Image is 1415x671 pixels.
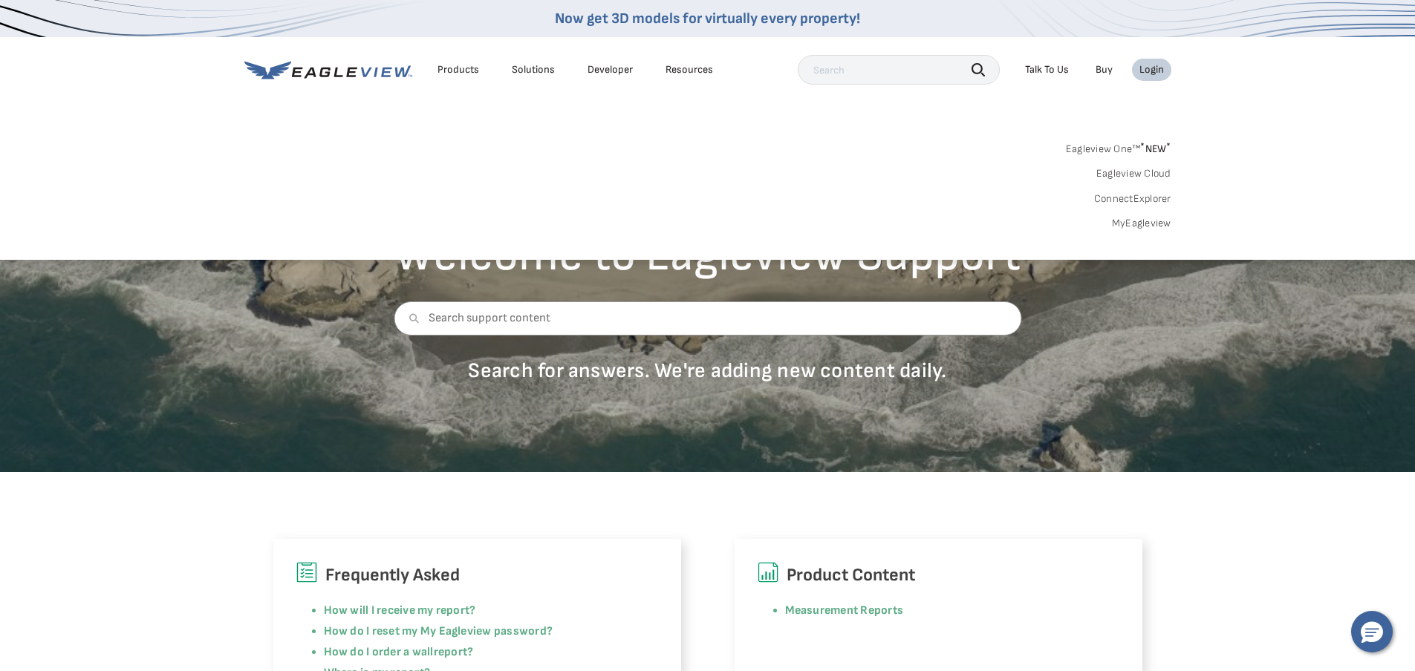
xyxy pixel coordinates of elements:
[296,561,659,589] h6: Frequently Asked
[394,358,1021,384] p: Search for answers. We're adding new content daily.
[1139,63,1164,76] div: Login
[1025,63,1069,76] div: Talk To Us
[324,645,434,659] a: How do I order a wall
[324,603,476,618] a: How will I receive my report?
[434,645,467,659] a: report
[394,301,1021,335] input: Search support content
[1351,611,1393,652] button: Hello, have a question? Let’s chat.
[467,645,473,659] a: ?
[588,63,633,76] a: Developer
[1112,217,1171,230] a: MyEagleview
[512,63,555,76] div: Solutions
[1066,138,1171,155] a: Eagleview One™*NEW*
[394,232,1021,279] h2: Welcome to Eagleview Support
[757,561,1120,589] h6: Product Content
[437,63,479,76] div: Products
[324,624,553,638] a: How do I reset my My Eagleview password?
[666,63,713,76] div: Resources
[798,55,1000,85] input: Search
[1096,63,1113,76] a: Buy
[785,603,904,618] a: Measurement Reports
[555,10,860,27] a: Now get 3D models for virtually every property!
[1096,167,1171,180] a: Eagleview Cloud
[1140,143,1171,155] span: NEW
[1094,192,1171,206] a: ConnectExplorer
